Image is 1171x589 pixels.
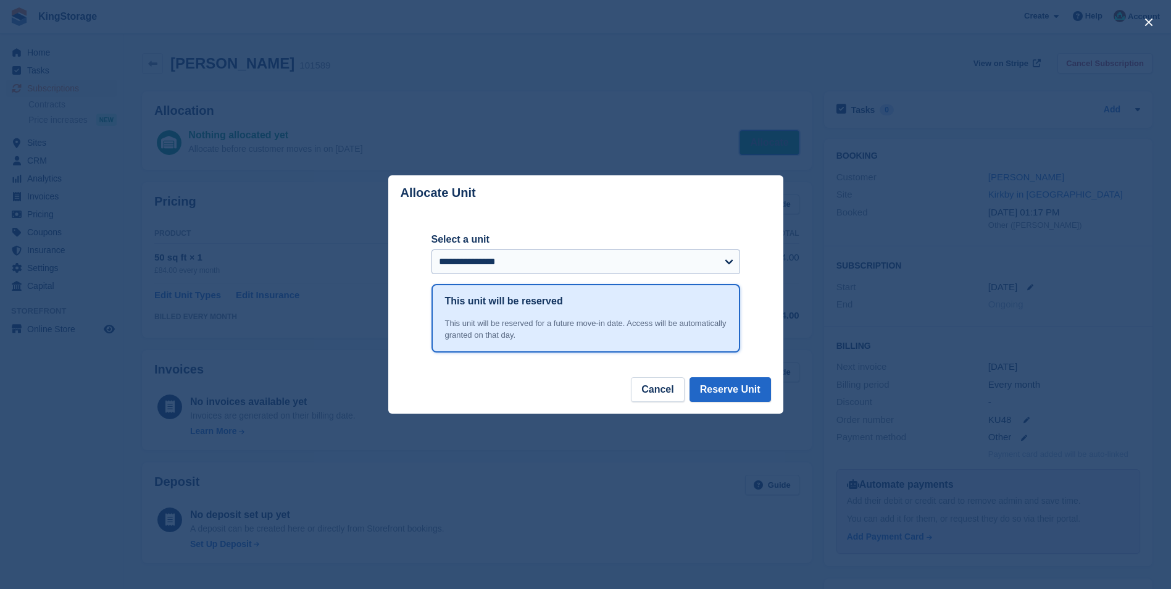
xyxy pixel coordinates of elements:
[445,317,727,341] div: This unit will be reserved for a future move-in date. Access will be automatically granted on tha...
[401,186,476,200] p: Allocate Unit
[690,377,771,402] button: Reserve Unit
[431,232,740,247] label: Select a unit
[1139,12,1159,32] button: close
[445,294,563,309] h1: This unit will be reserved
[631,377,684,402] button: Cancel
